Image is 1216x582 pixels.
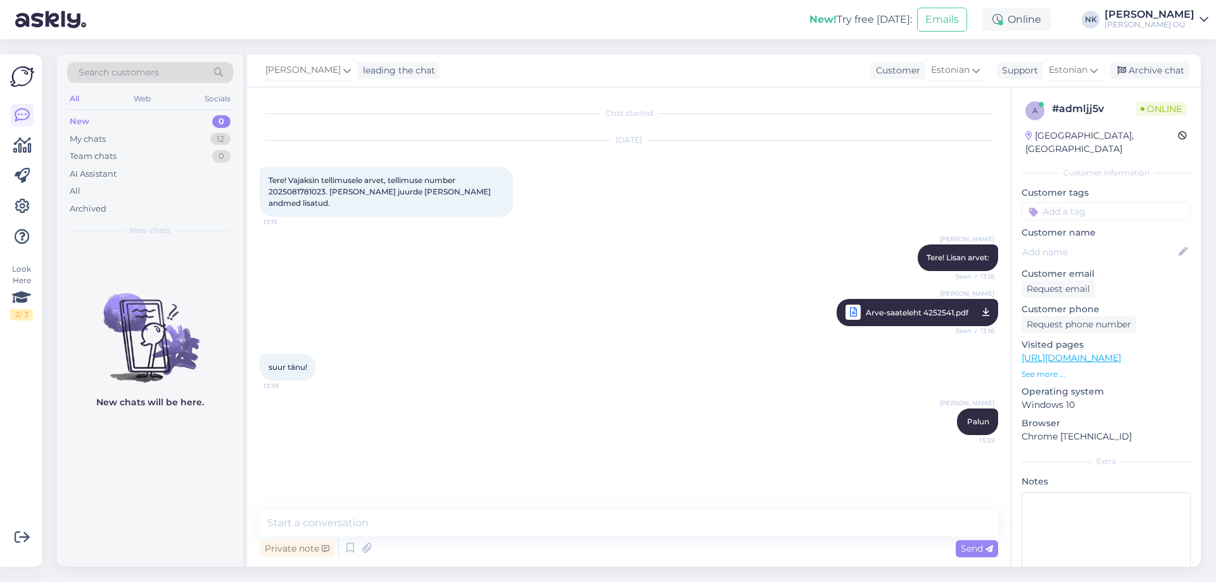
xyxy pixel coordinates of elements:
[1022,352,1121,364] a: [URL][DOMAIN_NAME]
[1052,101,1136,117] div: # admljj5v
[1049,63,1087,77] span: Estonian
[1025,129,1178,156] div: [GEOGRAPHIC_DATA], [GEOGRAPHIC_DATA]
[57,270,243,384] img: No chats
[10,309,33,320] div: 2 / 3
[1022,303,1191,316] p: Customer phone
[67,91,82,107] div: All
[70,168,117,180] div: AI Assistant
[260,108,998,119] div: Chat started
[1022,316,1136,333] div: Request phone number
[947,272,994,281] span: Seen ✓ 13:16
[997,64,1038,77] div: Support
[1022,385,1191,398] p: Operating system
[269,175,493,208] span: Tere! Vajaksin tellimusele arvet, tellimuse number 2025081781023. [PERSON_NAME] juurde [PERSON_NA...
[130,225,170,236] span: New chats
[202,91,233,107] div: Socials
[967,417,989,426] span: Palun
[1105,20,1194,30] div: [PERSON_NAME] OÜ
[982,8,1051,31] div: Online
[1022,475,1191,488] p: Notes
[917,8,967,32] button: Emails
[260,540,334,557] div: Private note
[1022,245,1176,259] input: Add name
[1136,102,1187,116] span: Online
[1022,430,1191,443] p: Chrome [TECHNICAL_ID]
[1022,186,1191,199] p: Customer tags
[1022,338,1191,351] p: Visited pages
[1022,202,1191,221] input: Add a tag
[269,362,307,372] span: suur tänu!
[1022,281,1095,298] div: Request email
[931,63,970,77] span: Estonian
[1032,106,1038,115] span: a
[79,66,159,79] span: Search customers
[70,133,106,146] div: My chats
[940,398,994,408] span: [PERSON_NAME]
[70,185,80,198] div: All
[947,436,994,445] span: 13:39
[96,396,204,409] p: New chats will be here.
[947,323,994,339] span: Seen ✓ 13:16
[940,234,994,244] span: [PERSON_NAME]
[866,305,968,320] span: Arve-saateleht 4252541.pdf
[212,115,231,128] div: 0
[1022,398,1191,412] p: Windows 10
[809,12,912,27] div: Try free [DATE]:
[809,13,837,25] b: New!
[10,65,34,89] img: Askly Logo
[265,63,341,77] span: [PERSON_NAME]
[1105,9,1194,20] div: [PERSON_NAME]
[1022,369,1191,380] p: See more ...
[263,381,311,391] span: 13:39
[263,217,311,227] span: 13:15
[70,150,117,163] div: Team chats
[212,150,231,163] div: 0
[1022,267,1191,281] p: Customer email
[70,115,89,128] div: New
[1022,417,1191,430] p: Browser
[131,91,153,107] div: Web
[871,64,920,77] div: Customer
[837,299,998,326] a: [PERSON_NAME]Arve-saateleht 4252541.pdfSeen ✓ 13:16
[940,289,994,298] span: [PERSON_NAME]
[1022,167,1191,179] div: Customer information
[927,253,989,262] span: Tere! Lisan arvet:
[1082,11,1099,28] div: NK
[10,263,33,320] div: Look Here
[260,134,998,146] div: [DATE]
[1105,9,1208,30] a: [PERSON_NAME][PERSON_NAME] OÜ
[70,203,106,215] div: Archived
[1022,226,1191,239] p: Customer name
[1110,62,1189,79] div: Archive chat
[961,543,993,554] span: Send
[358,64,435,77] div: leading the chat
[1022,456,1191,467] div: Extra
[210,133,231,146] div: 12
